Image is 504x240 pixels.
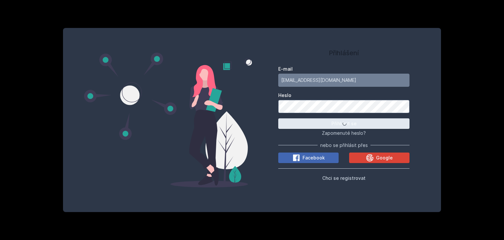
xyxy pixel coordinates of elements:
[376,155,393,161] span: Google
[322,175,366,181] span: Chci se registrovat
[303,155,325,161] span: Facebook
[278,48,409,58] h1: Přihlášení
[278,92,409,99] label: Heslo
[322,174,366,182] button: Chci se registrovat
[278,153,339,163] button: Facebook
[278,74,409,87] input: Tvoje e-mailová adresa
[278,118,409,129] button: Přihlásit se
[278,66,409,72] label: E-mail
[349,153,409,163] button: Google
[320,142,368,149] span: nebo se přihlásit přes
[322,130,366,136] span: Zapomenuté heslo?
